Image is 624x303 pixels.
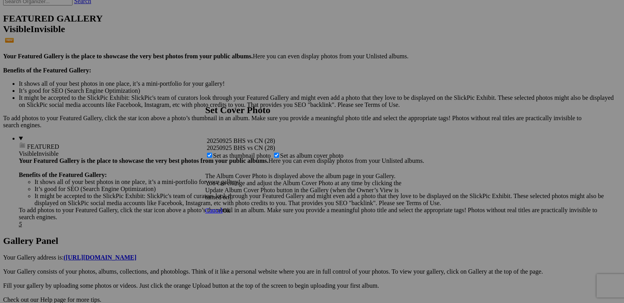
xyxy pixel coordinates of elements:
span: Set as album cover photo [280,152,344,159]
span: Set as thumbnail photo [213,152,271,159]
a: Cancel [205,207,223,214]
span: 20250925 BHS vs CN (28) [207,144,275,151]
input: Set as album cover photo [274,153,279,158]
span: Ok [223,207,230,214]
p: The Album Cover Photo is displayed above the album page in your Gallery. You can change and adjus... [205,173,413,201]
span: 20250925 BHS vs CN (28) [207,137,275,144]
h2: Set Cover Photo [205,105,413,115]
input: Set as thumbnail photo [207,153,212,158]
